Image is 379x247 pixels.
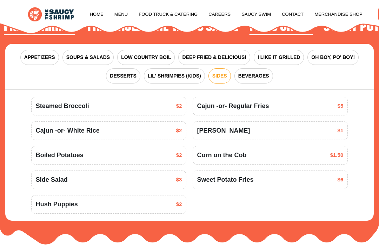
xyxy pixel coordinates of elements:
span: DESSERTS [110,72,136,80]
span: [PERSON_NAME] [197,126,250,135]
button: LOW COUNTRY BOIL [117,50,175,65]
a: Home [90,1,104,28]
button: LIL' SHRIMPIES (KIDS) [144,68,205,84]
span: LOW COUNTRY BOIL [121,54,171,61]
button: SIDES [208,68,231,84]
span: $5 [338,102,344,110]
button: SOUPS & SALADS [62,50,114,65]
a: Contact [282,1,304,28]
a: Food Truck & Catering [139,1,198,28]
a: Careers [208,1,231,28]
span: OH BOY, PO' BOY! [311,54,355,61]
span: Sweet Potato Fries [197,175,254,185]
span: SIDES [212,72,227,80]
span: Steamed Broccoli [36,101,89,111]
span: $2 [176,127,182,135]
a: Saucy Swim [241,1,271,28]
span: $1 [338,127,344,135]
span: $3 [176,176,182,184]
span: SOUPS & SALADS [66,54,110,61]
span: $2 [176,200,182,208]
span: Boiled Potatoes [36,151,84,160]
button: APPETIZERS [20,50,59,65]
span: BEVERAGES [238,72,269,80]
span: I LIKE IT GRILLED [258,54,300,61]
button: OH BOY, PO' BOY! [307,50,359,65]
button: DEEP FRIED & DELICIOUS! [178,50,250,65]
span: DEEP FRIED & DELICIOUS! [182,54,246,61]
span: $6 [338,176,344,184]
button: I LIKE IT GRILLED [254,50,304,65]
img: logo [28,7,74,21]
span: $2 [176,151,182,159]
span: Hush Puppies [36,200,78,209]
span: Side Salad [36,175,68,185]
button: BEVERAGES [234,68,273,84]
span: LIL' SHRIMPIES (KIDS) [148,72,201,80]
span: $2 [176,102,182,110]
span: Corn on the Cob [197,151,247,160]
span: Cajun -or- Regular Fries [197,101,269,111]
a: Merchandise Shop [314,1,363,28]
button: DESSERTS [106,68,140,84]
span: Cajun -or- White Rice [36,126,100,135]
span: APPETIZERS [24,54,55,61]
span: $1.50 [330,151,344,159]
a: Menu [114,1,128,28]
